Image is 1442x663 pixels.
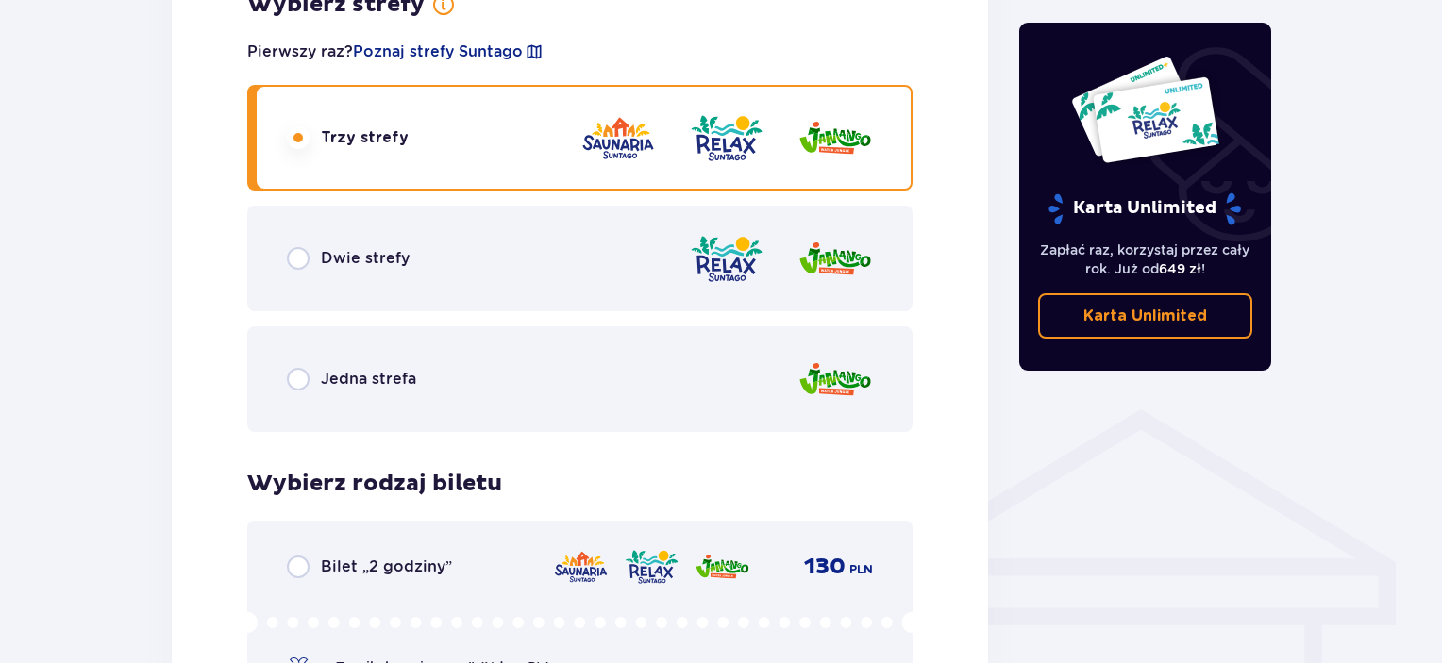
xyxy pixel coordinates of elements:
p: Karta Unlimited [1047,192,1243,225]
span: Trzy strefy [321,127,409,148]
span: 130 [804,553,846,581]
h3: Wybierz rodzaj biletu [247,470,502,498]
img: Relax [624,547,679,587]
img: Dwie karty całoroczne do Suntago z napisem 'UNLIMITED RELAX', na białym tle z tropikalnymi liśćmi... [1070,55,1220,164]
p: Zapłać raz, korzystaj przez cały rok. Już od ! [1038,240,1253,278]
p: Pierwszy raz? [247,41,544,62]
a: Karta Unlimited [1038,293,1253,339]
p: Karta Unlimited [1083,306,1207,326]
span: Dwie strefy [321,248,410,269]
img: Saunaria [580,111,656,165]
img: Jamango [797,232,873,286]
img: Jamango [797,353,873,406]
img: Saunaria [553,547,609,587]
span: PLN [849,561,873,578]
a: Poznaj strefy Suntago [353,41,523,62]
img: Jamango [695,547,750,587]
img: Relax [689,232,764,286]
img: Relax [689,111,764,165]
span: Bilet „2 godziny” [321,556,452,577]
span: Jedna strefa [321,369,416,390]
img: Jamango [797,111,873,165]
span: 649 zł [1159,261,1201,276]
